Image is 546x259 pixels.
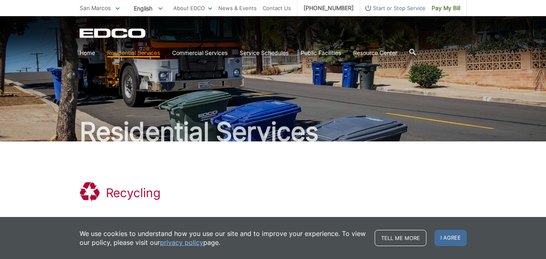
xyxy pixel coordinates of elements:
[80,119,467,145] h2: Residential Services
[80,4,111,11] span: San Marcos
[128,2,169,15] span: English
[353,48,397,57] a: Resource Center
[106,185,160,200] h1: Recycling
[173,4,212,13] a: About EDCO
[263,4,291,13] a: Contact Us
[80,48,95,57] a: Home
[240,48,289,57] a: Service Schedules
[375,230,426,246] a: Tell me more
[172,48,228,57] a: Commercial Services
[80,229,367,247] p: We use cookies to understand how you use our site and to improve your experience. To view our pol...
[434,230,467,246] span: I agree
[432,4,460,13] span: Pay My Bill
[218,4,257,13] a: News & Events
[80,216,197,224] strong: Recycling is Easy with EDCO!
[107,48,160,57] a: Residential Services
[80,28,147,38] a: EDCD logo. Return to the homepage.
[301,48,341,57] a: Public Facilities
[160,238,203,247] a: privacy policy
